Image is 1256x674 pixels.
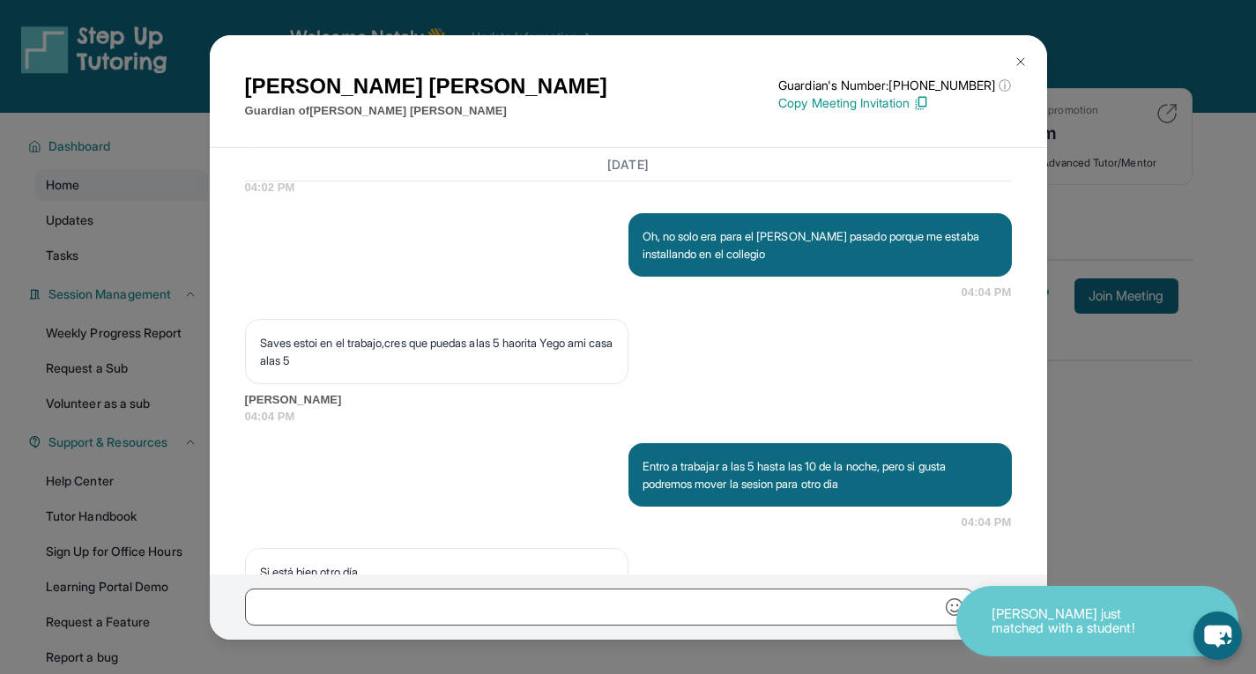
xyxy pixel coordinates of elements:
img: Close Icon [1014,55,1028,69]
span: 04:04 PM [962,284,1012,301]
p: Guardian of [PERSON_NAME] [PERSON_NAME] [245,102,607,120]
h3: [DATE] [245,155,1012,173]
span: [PERSON_NAME] [245,391,1012,409]
p: [PERSON_NAME] just matched with a student! [992,607,1168,636]
p: Copy Meeting Invitation [778,94,1011,112]
p: Entro a trabajar a las 5 hasta las 10 de la noche, pero si gusta podremos mover la sesion para ot... [643,457,998,493]
span: 04:04 PM [962,514,1012,531]
h1: [PERSON_NAME] [PERSON_NAME] [245,70,607,102]
p: Si está bien otro día [260,563,613,581]
p: Guardian's Number: [PHONE_NUMBER] [778,77,1011,94]
span: ⓘ [999,77,1011,94]
p: Saves estoi en el trabajo,cres que puedas alas 5 haorita Yego ami casa alas 5 [260,334,613,369]
img: Copy Icon [913,95,929,111]
span: 04:04 PM [245,408,1012,426]
button: chat-button [1193,611,1242,660]
img: Emoji [946,598,963,616]
span: 04:02 PM [245,179,1012,196]
p: Oh, no solo era para el [PERSON_NAME] pasado porque me estaba installando en el collegio [643,227,998,263]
